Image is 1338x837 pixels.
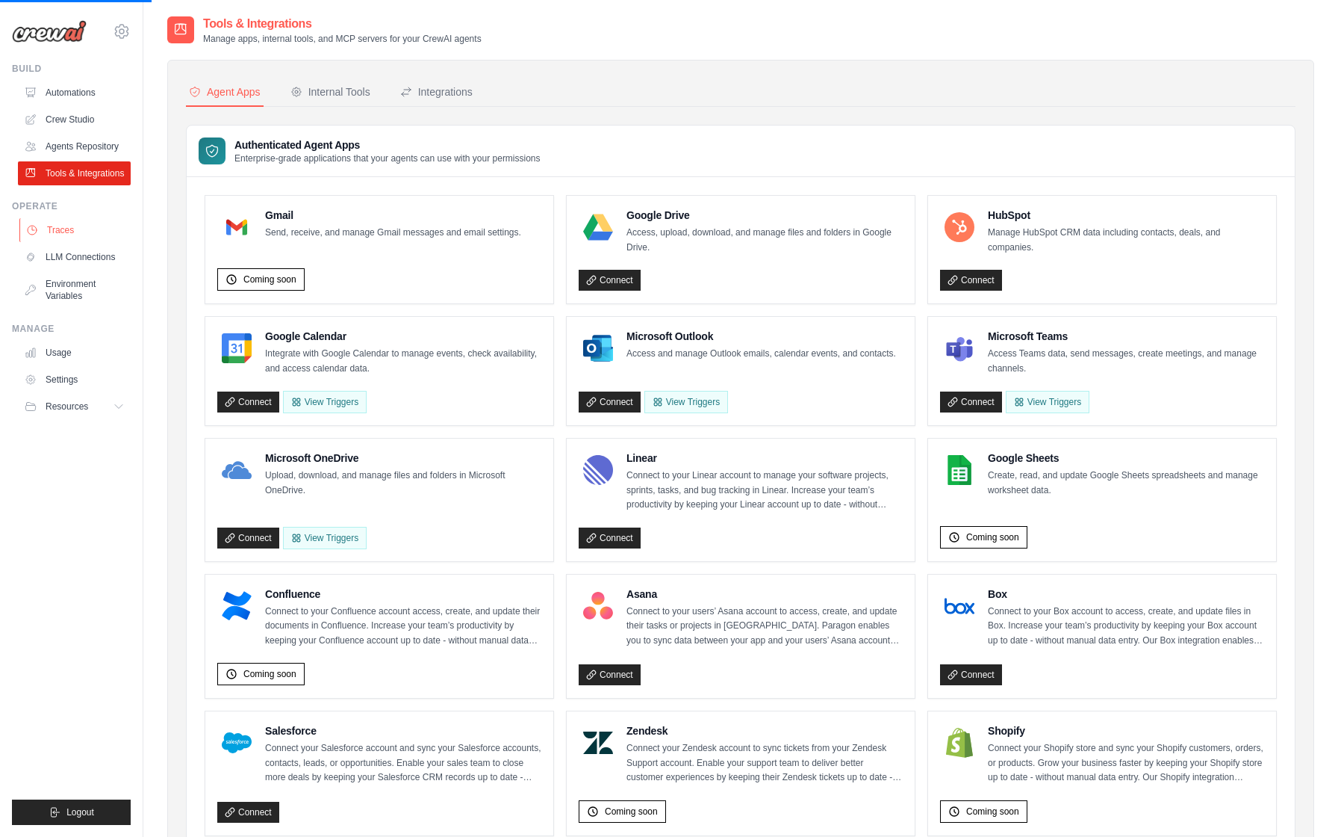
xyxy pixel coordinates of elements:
h4: Google Calendar [265,329,541,344]
h4: Google Drive [626,208,903,223]
h4: Confluence [265,587,541,602]
a: Connect [217,528,279,549]
a: Connect [579,528,641,549]
h4: Zendesk [626,723,903,738]
span: Coming soon [605,806,658,818]
p: Manage apps, internal tools, and MCP servers for your CrewAI agents [203,33,482,45]
img: Shopify Logo [945,728,974,758]
p: Send, receive, and manage Gmail messages and email settings. [265,226,521,241]
div: Manage [12,323,131,335]
h4: Microsoft Teams [988,329,1264,344]
p: Access, upload, download, and manage files and folders in Google Drive. [626,226,903,255]
p: Enterprise-grade applications that your agents can use with your permissions [234,152,541,164]
img: Gmail Logo [222,212,252,242]
p: Connect your Salesforce account and sync your Salesforce accounts, contacts, leads, or opportunit... [265,741,541,785]
img: Logo [12,20,87,43]
p: Create, read, and update Google Sheets spreadsheets and manage worksheet data. [988,469,1264,498]
h3: Authenticated Agent Apps [234,138,541,152]
h4: Asana [626,587,903,602]
h2: Tools & Integrations [203,15,482,33]
a: Tools & Integrations [18,161,131,185]
a: Agents Repository [18,135,131,158]
p: Connect to your users’ Asana account to access, create, and update their tasks or projects in [GE... [626,605,903,649]
h4: Salesforce [265,723,541,738]
a: Connect [579,392,641,413]
h4: HubSpot [988,208,1264,223]
a: Traces [19,218,132,242]
img: HubSpot Logo [945,212,974,242]
: View Triggers [283,527,367,549]
h4: Microsoft Outlook [626,329,896,344]
a: Connect [940,664,1002,685]
p: Connect to your Confluence account access, create, and update their documents in Confluence. Incr... [265,605,541,649]
a: Connect [579,270,641,291]
button: Internal Tools [287,78,373,107]
a: Connect [217,392,279,413]
: View Triggers [644,391,728,413]
img: Confluence Logo [222,591,252,621]
h4: Gmail [265,208,521,223]
img: Salesforce Logo [222,728,252,758]
span: Coming soon [243,668,296,680]
p: Manage HubSpot CRM data including contacts, deals, and companies. [988,226,1264,255]
button: Logout [12,800,131,825]
p: Integrate with Google Calendar to manage events, check availability, and access calendar data. [265,347,541,376]
h4: Shopify [988,723,1264,738]
img: Microsoft OneDrive Logo [222,455,252,485]
h4: Google Sheets [988,451,1264,466]
span: Logout [66,806,94,818]
p: Access and manage Outlook emails, calendar events, and contacts. [626,347,896,362]
span: Coming soon [243,274,296,285]
p: Upload, download, and manage files and folders in Microsoft OneDrive. [265,469,541,498]
p: Access Teams data, send messages, create meetings, and manage channels. [988,347,1264,376]
img: Microsoft Teams Logo [945,333,974,363]
button: Resources [18,395,131,418]
h4: Microsoft OneDrive [265,451,541,466]
a: Settings [18,368,131,392]
a: LLM Connections [18,245,131,269]
img: Box Logo [945,591,974,621]
div: Agent Apps [189,84,261,99]
p: Connect to your Linear account to manage your software projects, sprints, tasks, and bug tracking... [626,469,903,513]
p: Connect to your Box account to access, create, and update files in Box. Increase your team’s prod... [988,605,1264,649]
span: Coming soon [966,531,1019,543]
h4: Box [988,587,1264,602]
div: Internal Tools [290,84,370,99]
img: Asana Logo [583,591,613,621]
button: View Triggers [283,391,367,413]
img: Microsoft Outlook Logo [583,333,613,363]
img: Google Calendar Logo [222,333,252,363]
img: Google Sheets Logo [945,455,974,485]
a: Crew Studio [18,108,131,132]
h4: Linear [626,451,903,466]
: View Triggers [1006,391,1089,413]
img: Google Drive Logo [583,212,613,242]
button: Agent Apps [186,78,264,107]
p: Connect your Shopify store and sync your Shopify customers, orders, or products. Grow your busine... [988,741,1264,785]
div: Integrations [400,84,473,99]
a: Usage [18,341,131,365]
img: Zendesk Logo [583,728,613,758]
a: Connect [579,664,641,685]
p: Connect your Zendesk account to sync tickets from your Zendesk Support account. Enable your suppo... [626,741,903,785]
a: Environment Variables [18,272,131,308]
span: Coming soon [966,806,1019,818]
div: Build [12,63,131,75]
a: Automations [18,81,131,105]
a: Connect [217,802,279,823]
img: Linear Logo [583,455,613,485]
span: Resources [46,401,88,413]
a: Connect [940,270,1002,291]
a: Connect [940,392,1002,413]
button: Integrations [397,78,476,107]
div: Operate [12,200,131,212]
